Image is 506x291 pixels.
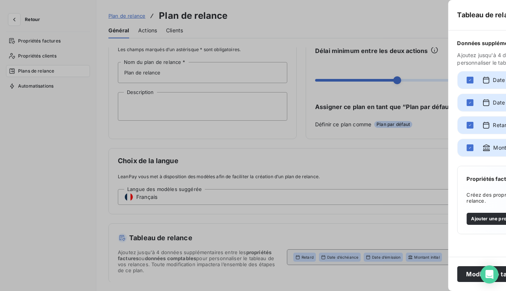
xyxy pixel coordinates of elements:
div: Open Intercom Messenger [480,265,498,283]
